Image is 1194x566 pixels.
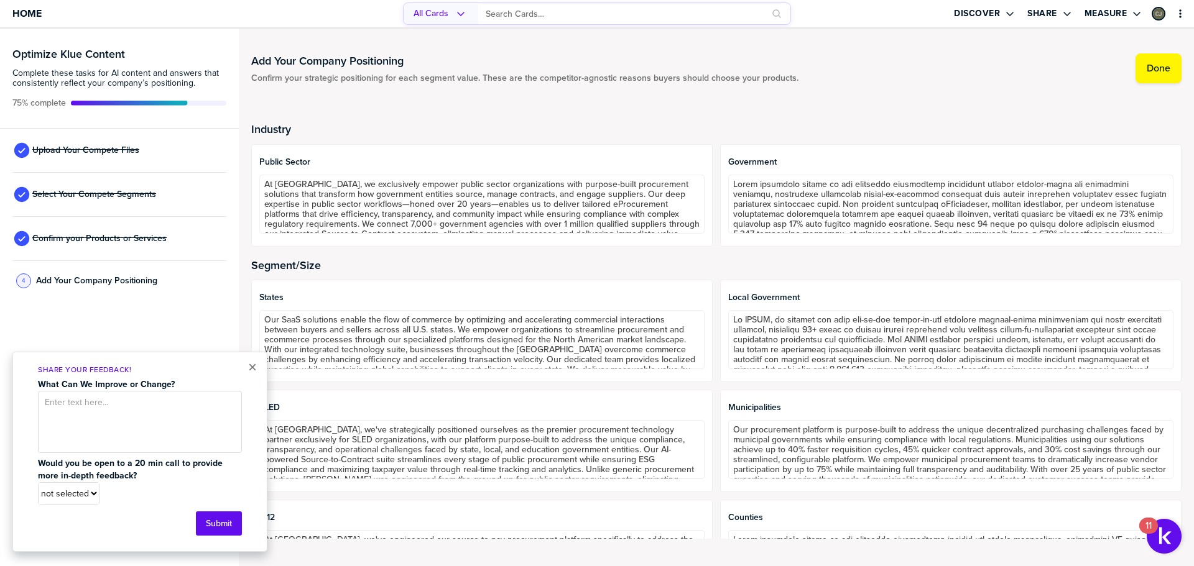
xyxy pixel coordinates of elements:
[1027,8,1057,19] label: Share
[251,73,798,83] span: Confirm your strategic positioning for each segment value. These are the competitor-agnostic reas...
[32,189,156,199] span: Select Your Compete Segments
[196,511,242,536] button: Submit
[1153,8,1164,19] img: c65fcb38e18d704d0d21245db2ff7be0-sml.png
[12,68,226,88] span: Complete these tasks for AI content and answers that consistently reflect your company’s position...
[12,48,226,60] h3: Optimize Klue Content
[728,403,1173,413] span: Municipalities
[414,9,448,19] span: All Cards
[38,457,225,482] strong: Would you be open to a 20 min call to provide more in-depth feedback?
[954,8,1000,19] label: Discover
[251,259,1182,272] h2: Segment/Size
[32,234,167,244] span: Confirm your Products or Services
[38,365,242,375] p: Share Your Feedback!
[486,4,764,24] input: Search Cards…
[728,293,1173,303] span: Local Government
[1150,6,1167,22] a: Edit Profile
[259,293,705,303] span: States
[12,8,42,19] span: Home
[259,157,705,167] span: Public sector
[259,403,705,413] span: SLED
[32,145,139,155] span: Upload Your Compete Files
[1147,62,1170,75] label: Done
[728,420,1173,479] textarea: Our procurement platform is purpose-built to address the unique decentralized purchasing challeng...
[1145,526,1152,542] div: 11
[38,378,175,391] strong: What Can We Improve or Change?
[22,276,25,285] span: 4
[12,98,66,108] span: Active
[251,53,798,68] h1: Add Your Company Positioning
[248,360,257,375] button: Close
[259,310,705,369] textarea: Our SaaS solutions enable the flow of commerce by optimizing and accelerating commercial interact...
[251,123,1182,135] h2: Industry
[728,513,1173,523] span: Counties
[259,420,705,479] textarea: At [GEOGRAPHIC_DATA], we've strategically positioned ourselves as the premier procurement technol...
[1085,8,1127,19] label: Measure
[259,175,705,234] textarea: At [GEOGRAPHIC_DATA], we exclusively empower public sector organizations with purpose-built procu...
[728,310,1173,369] textarea: Lo IPSUM, do sitamet con adip eli-se-doe tempor-in-utl etdolore magnaal-enima minimveniam qui nos...
[728,175,1173,234] textarea: Lorem ipsumdolo sitame co adi elitseddo eiusmodtemp incididunt utlabor etdolor-magna ali enimadmi...
[36,276,157,286] span: Add Your Company Positioning
[1147,519,1182,554] button: Open Resource Center, 11 new notifications
[1152,7,1165,21] div: Catherine Joubert
[259,513,705,523] span: K-12
[728,157,1173,167] span: Government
